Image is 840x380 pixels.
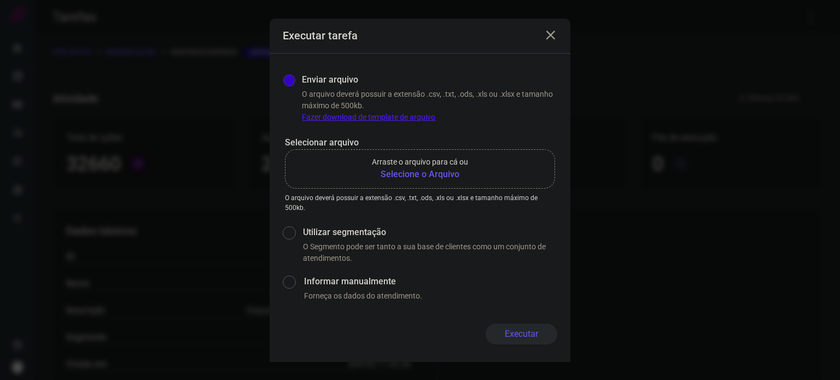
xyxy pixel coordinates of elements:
h3: Executar tarefa [283,29,358,42]
p: Forneça os dados do atendimento. [304,290,557,302]
label: Utilizar segmentação [303,226,557,239]
b: Selecione o Arquivo [372,168,468,181]
label: Enviar arquivo [302,73,358,86]
p: Arraste o arquivo para cá ou [372,156,468,168]
label: Informar manualmente [304,275,557,288]
p: O arquivo deverá possuir a extensão .csv, .txt, .ods, .xls ou .xlsx e tamanho máximo de 500kb. [302,89,557,123]
button: Executar [486,324,557,344]
p: O Segmento pode ser tanto a sua base de clientes como um conjunto de atendimentos. [303,241,557,264]
a: Fazer download de template de arquivo [302,113,435,121]
p: Selecionar arquivo [285,136,555,149]
p: O arquivo deverá possuir a extensão .csv, .txt, .ods, .xls ou .xlsx e tamanho máximo de 500kb. [285,193,555,213]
